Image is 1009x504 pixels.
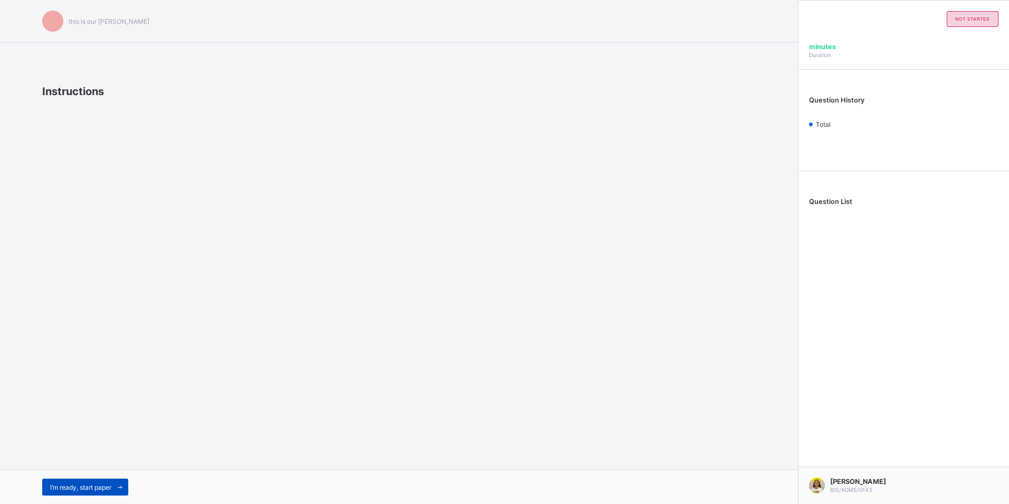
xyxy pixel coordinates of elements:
[830,478,886,486] span: [PERSON_NAME]
[955,16,990,22] span: not started
[42,85,104,98] span: Instructions
[809,96,864,104] span: Question History
[50,483,111,491] span: I’m ready, start paper
[816,120,831,128] span: Total
[809,43,836,51] span: minutes
[809,198,852,206] span: Question List
[830,487,872,493] span: BIS/ADMS/0143
[69,17,149,25] span: this is our [PERSON_NAME]
[809,52,831,58] span: Duration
